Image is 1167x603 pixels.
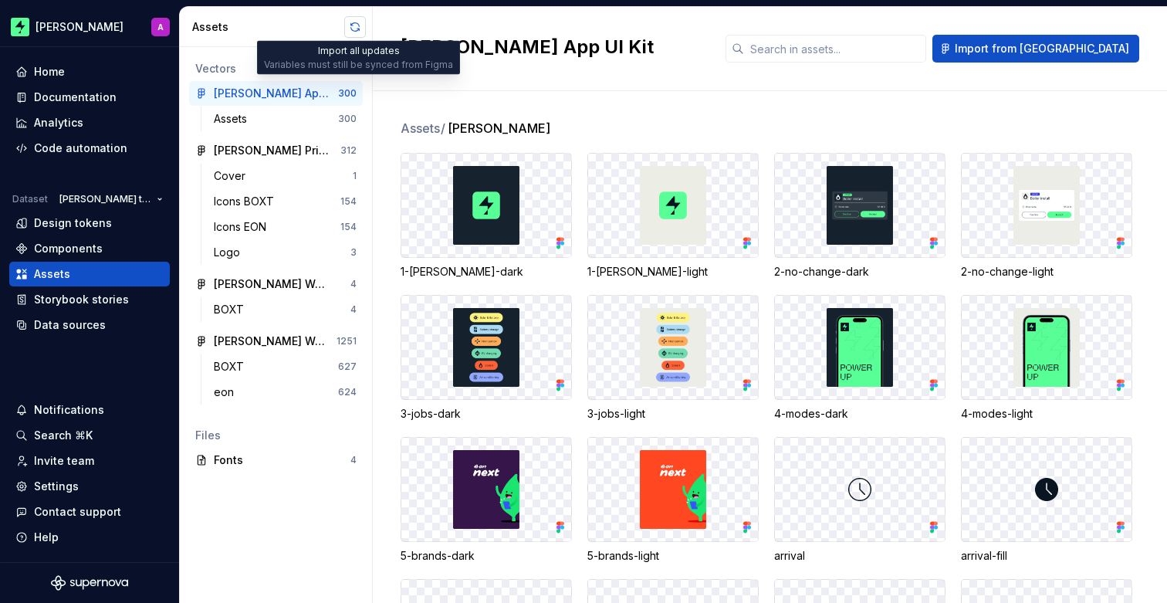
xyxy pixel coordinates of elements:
div: Storybook stories [34,292,129,307]
a: Analytics [9,110,170,135]
div: Variables must still be synced from Figma [264,59,453,71]
a: Cover1 [208,164,363,188]
div: Documentation [34,90,117,105]
div: 1 [353,170,357,182]
a: Documentation [9,85,170,110]
div: Dataset [12,193,48,205]
div: Fonts [214,452,350,468]
div: arrival [774,548,945,564]
a: Storybook stories [9,287,170,312]
a: [PERSON_NAME] App UI Kit300 [189,81,363,106]
h2: [PERSON_NAME] App UI Kit [401,35,707,59]
div: 4-modes-light [961,406,1132,422]
div: Logo [214,245,246,260]
a: [PERSON_NAME] Web Imagery4 [189,272,363,296]
div: 1-[PERSON_NAME]-light [587,264,759,279]
div: 4 [350,278,357,290]
div: Components [34,241,103,256]
a: Invite team [9,449,170,473]
a: Components [9,236,170,261]
a: Settings [9,474,170,499]
svg: Supernova Logo [51,575,128,591]
span: [PERSON_NAME] [448,119,550,137]
div: [PERSON_NAME] [36,19,123,35]
a: Assets300 [208,107,363,131]
div: 154 [340,221,357,233]
div: Search ⌘K [34,428,93,443]
div: BOXT [214,302,250,317]
a: BOXT4 [208,297,363,322]
div: Design tokens [34,215,112,231]
div: Contact support [34,504,121,520]
button: Contact support [9,500,170,524]
div: 312 [340,144,357,157]
div: Settings [34,479,79,494]
div: Vectors [195,61,357,76]
div: 4-modes-dark [774,406,945,422]
div: Assets [214,111,253,127]
div: A [157,21,164,33]
a: Icons BOXT154 [208,189,363,214]
a: Design tokens [9,211,170,235]
div: Data sources [34,317,106,333]
span: [PERSON_NAME] tokens [59,193,151,205]
div: Help [34,530,59,545]
a: BOXT627 [208,354,363,379]
button: Help [9,525,170,550]
div: arrival-fill [961,548,1132,564]
a: Data sources [9,313,170,337]
div: 5-brands-dark [401,548,572,564]
button: Search ⌘K [9,423,170,448]
a: eon624 [208,380,363,405]
div: 2-no-change-light [961,264,1132,279]
span: Assets [401,119,446,137]
div: [PERSON_NAME] App UI Kit [214,86,329,101]
button: [PERSON_NAME] tokens [52,188,170,210]
button: [PERSON_NAME]A [3,10,176,43]
div: Analytics [34,115,83,130]
div: 4 [350,454,357,466]
div: Icons BOXT [214,194,280,209]
a: Fonts4 [189,448,363,473]
div: 300 [338,113,357,125]
a: [PERSON_NAME] Primitives312 [189,138,363,163]
div: Code automation [34,141,127,156]
div: Notifications [34,402,104,418]
div: 624 [338,386,357,398]
div: Files [195,428,357,443]
button: Notifications [9,398,170,422]
a: Code automation [9,136,170,161]
div: 1251 [337,335,357,347]
img: f96ba1ec-f50a-46f8-b004-b3e0575dda59.png [11,18,29,36]
button: Import from [GEOGRAPHIC_DATA] [932,35,1139,63]
div: 2-no-change-dark [774,264,945,279]
div: 1-[PERSON_NAME]-dark [401,264,572,279]
a: Icons EON154 [208,215,363,239]
div: 3 [350,246,357,259]
div: BOXT [214,359,250,374]
div: Assets [192,19,344,35]
div: [PERSON_NAME] Web UI Kit [214,334,329,349]
div: 3-jobs-light [587,406,759,422]
div: 3-jobs-dark [401,406,572,422]
span: Import from [GEOGRAPHIC_DATA] [955,41,1129,56]
div: Home [34,64,65,80]
div: [PERSON_NAME] Web Imagery [214,276,329,292]
input: Search in assets... [744,35,926,63]
div: Assets [34,266,70,282]
div: 5-brands-light [587,548,759,564]
a: Assets [9,262,170,286]
a: Logo3 [208,240,363,265]
div: Icons EON [214,219,272,235]
div: 627 [338,361,357,373]
div: Import all updates [257,41,460,75]
div: 4 [350,303,357,316]
div: 300 [338,87,357,100]
a: [PERSON_NAME] Web UI Kit1251 [189,329,363,354]
div: [PERSON_NAME] Primitives [214,143,329,158]
div: 154 [340,195,357,208]
a: Home [9,59,170,84]
div: eon [214,384,240,400]
div: Invite team [34,453,94,469]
